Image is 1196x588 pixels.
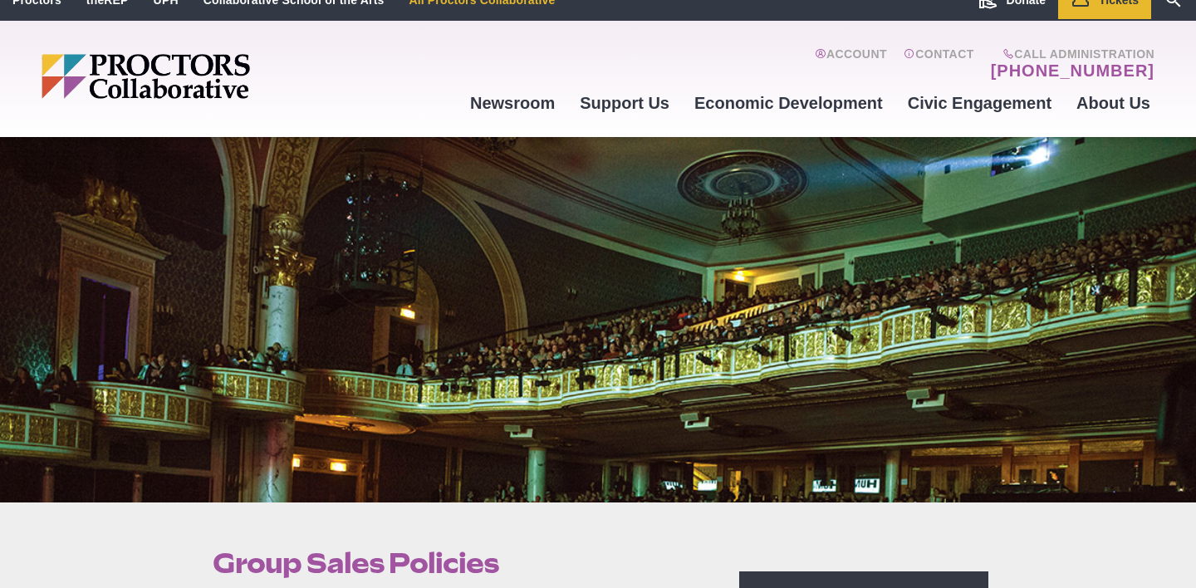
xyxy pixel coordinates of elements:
[213,547,701,579] h1: Group Sales Policies
[458,81,567,125] a: Newsroom
[1064,81,1163,125] a: About Us
[567,81,682,125] a: Support Us
[682,81,895,125] a: Economic Development
[815,47,887,81] a: Account
[895,81,1064,125] a: Civic Engagement
[986,47,1154,61] span: Call Administration
[42,54,378,99] img: Proctors logo
[904,47,974,81] a: Contact
[991,61,1154,81] a: [PHONE_NUMBER]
